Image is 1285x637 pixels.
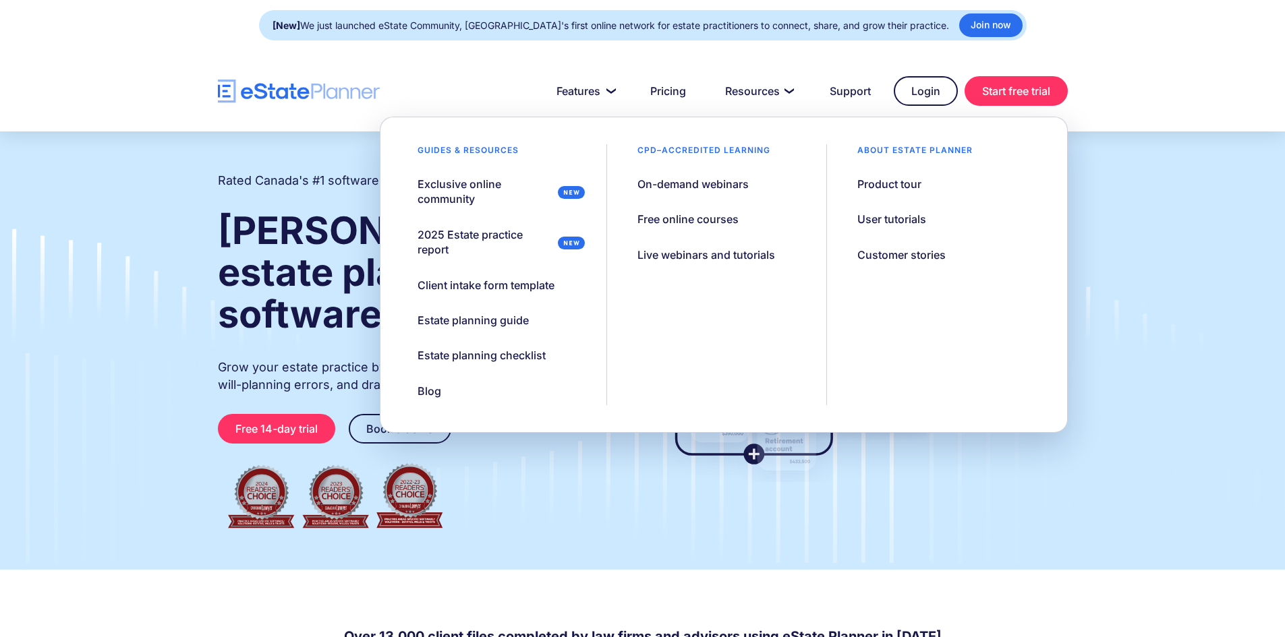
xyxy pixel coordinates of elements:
div: Client intake form template [418,278,554,293]
a: 2025 Estate practice report [401,220,593,264]
a: User tutorials [840,205,943,233]
a: Pricing [634,78,702,104]
strong: [PERSON_NAME] and estate planning software [218,208,615,337]
a: Free online courses [621,205,755,233]
div: We just launched eState Community, [GEOGRAPHIC_DATA]'s first online network for estate practition... [273,16,949,35]
a: Live webinars and tutorials [621,241,792,269]
a: Join now [959,13,1023,37]
a: Estate planning checklist [401,341,563,369]
div: 2025 Estate practice report [418,227,552,257]
div: Guides & resources [401,144,536,163]
div: Customer stories [857,247,946,262]
div: Live webinars and tutorials [637,247,775,262]
div: User tutorials [857,212,926,226]
a: Exclusive online community [401,170,593,214]
a: Start free trial [965,76,1068,106]
div: Blog [418,384,441,398]
a: Free 14-day trial [218,414,335,444]
a: Estate planning guide [401,306,546,334]
h2: Rated Canada's #1 software for estate practitioners [218,172,515,189]
div: Free online courses [637,212,739,226]
div: CPD–accredited learning [621,144,787,163]
div: Exclusive online community [418,177,552,207]
a: Features [540,78,627,104]
a: Resources [709,78,807,104]
a: Product tour [840,170,938,198]
div: Product tour [857,177,921,191]
div: On-demand webinars [637,177,749,191]
div: Estate planning guide [418,313,529,328]
p: Grow your estate practice by streamlining client intake, reducing will-planning errors, and draft... [218,359,617,394]
a: home [218,80,380,103]
a: Book a demo [349,414,451,444]
a: Support [813,78,887,104]
a: Login [894,76,958,106]
strong: [New] [273,20,300,31]
div: Estate planning checklist [418,348,546,363]
div: About estate planner [840,144,990,163]
a: Client intake form template [401,271,571,299]
a: On-demand webinars [621,170,766,198]
a: Blog [401,377,458,405]
a: Customer stories [840,241,963,269]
